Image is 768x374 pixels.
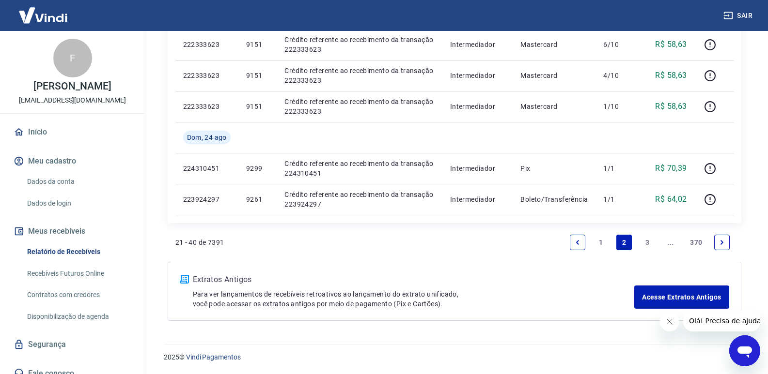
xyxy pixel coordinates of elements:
p: Mastercard [520,40,588,49]
p: [PERSON_NAME] [33,81,111,91]
p: Extratos Antigos [193,274,635,285]
span: Dom, 24 ago [187,133,227,142]
a: Jump forward [663,235,678,250]
div: F [53,39,92,77]
a: Page 3 [640,235,655,250]
p: 1/1 [603,164,632,173]
img: Vindi [12,0,75,30]
p: 1/1 [603,194,632,204]
p: 9151 [246,102,269,111]
p: 6/10 [603,40,632,49]
p: Intermediador [450,102,505,111]
a: Page 370 [686,235,706,250]
p: Intermediador [450,164,505,173]
p: 223924297 [183,194,231,204]
p: Crédito referente ao recebimento da transação 222333623 [284,35,435,54]
p: R$ 58,63 [655,101,687,112]
p: Para ver lançamentos de recebíveis retroativos ao lançamento do extrato unificado, você pode aces... [193,289,635,309]
a: Início [12,121,133,143]
p: Mastercard [520,71,588,80]
p: 9261 [246,194,269,204]
ul: Pagination [566,231,733,254]
p: [EMAIL_ADDRESS][DOMAIN_NAME] [19,95,126,105]
p: 4/10 [603,71,632,80]
p: R$ 58,63 [655,39,687,50]
a: Recebíveis Futuros Online [23,264,133,284]
p: 1/10 [603,102,632,111]
p: 222333623 [183,40,231,49]
p: Intermediador [450,40,505,49]
p: 2025 © [164,352,745,362]
iframe: Botão para abrir a janela de mensagens [729,335,760,366]
p: Boleto/Transferência [520,194,588,204]
a: Page 2 is your current page [616,235,632,250]
a: Disponibilização de agenda [23,307,133,327]
a: Dados da conta [23,172,133,192]
p: R$ 58,63 [655,70,687,81]
p: Crédito referente ao recebimento da transação 222333623 [284,66,435,85]
p: Crédito referente ao recebimento da transação 224310451 [284,159,435,178]
span: Olá! Precisa de ajuda? [6,7,81,15]
p: Crédito referente ao recebimento da transação 222333623 [284,97,435,116]
p: 224310451 [183,164,231,173]
p: Intermediador [450,194,505,204]
p: R$ 70,39 [655,163,687,174]
p: Pix [520,164,588,173]
a: Acesse Extratos Antigos [634,285,729,309]
a: Vindi Pagamentos [186,353,241,361]
a: Previous page [570,235,585,250]
a: Dados de login [23,194,133,213]
a: Page 1 [593,235,609,250]
a: Contratos com credores [23,285,133,305]
p: 9151 [246,40,269,49]
a: Segurança [12,334,133,355]
p: 222333623 [183,102,231,111]
iframe: Mensagem da empresa [683,310,760,331]
img: ícone [180,275,189,284]
p: Mastercard [520,102,588,111]
a: Next page [714,235,730,250]
a: Relatório de Recebíveis [23,242,133,262]
p: 21 - 40 de 7391 [175,238,224,247]
p: R$ 64,02 [655,194,687,205]
p: 9151 [246,71,269,80]
p: 222333623 [183,71,231,80]
button: Meus recebíveis [12,221,133,242]
p: Intermediador [450,71,505,80]
button: Meu cadastro [12,150,133,172]
button: Sair [721,7,756,25]
p: Crédito referente ao recebimento da transação 223924297 [284,190,435,209]
iframe: Fechar mensagem [660,312,679,331]
p: 9299 [246,164,269,173]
